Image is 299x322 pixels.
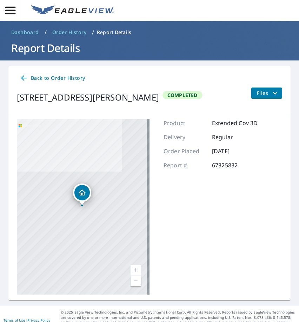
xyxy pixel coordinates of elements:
[11,29,39,36] span: Dashboard
[212,133,254,141] p: Regular
[45,28,47,37] li: /
[92,28,94,37] li: /
[257,89,279,97] span: Files
[251,88,282,99] button: filesDropdownBtn-67325832
[212,161,254,169] p: 67325832
[212,147,254,155] p: [DATE]
[20,74,85,83] span: Back to Order History
[73,183,91,205] div: Dropped pin, building 1, Residential property, 39 Kin Loch Lugoff, SD 29077
[17,72,88,85] a: Back to Order History
[164,119,206,127] p: Product
[164,147,206,155] p: Order Placed
[164,161,206,169] p: Report #
[131,265,141,276] a: Current Level 17, Zoom In
[8,27,291,38] nav: breadcrumb
[131,276,141,286] a: Current Level 17, Zoom Out
[164,133,206,141] p: Delivery
[8,41,291,55] h1: Report Details
[49,27,89,38] a: Order History
[52,29,86,36] span: Order History
[163,92,202,98] span: Completed
[212,119,258,127] p: Extended Cov 3D
[97,29,131,36] p: Report Details
[8,27,42,38] a: Dashboard
[27,1,118,20] a: EV Logo
[17,91,159,104] div: [STREET_ADDRESS][PERSON_NAME]
[31,5,114,16] img: EV Logo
